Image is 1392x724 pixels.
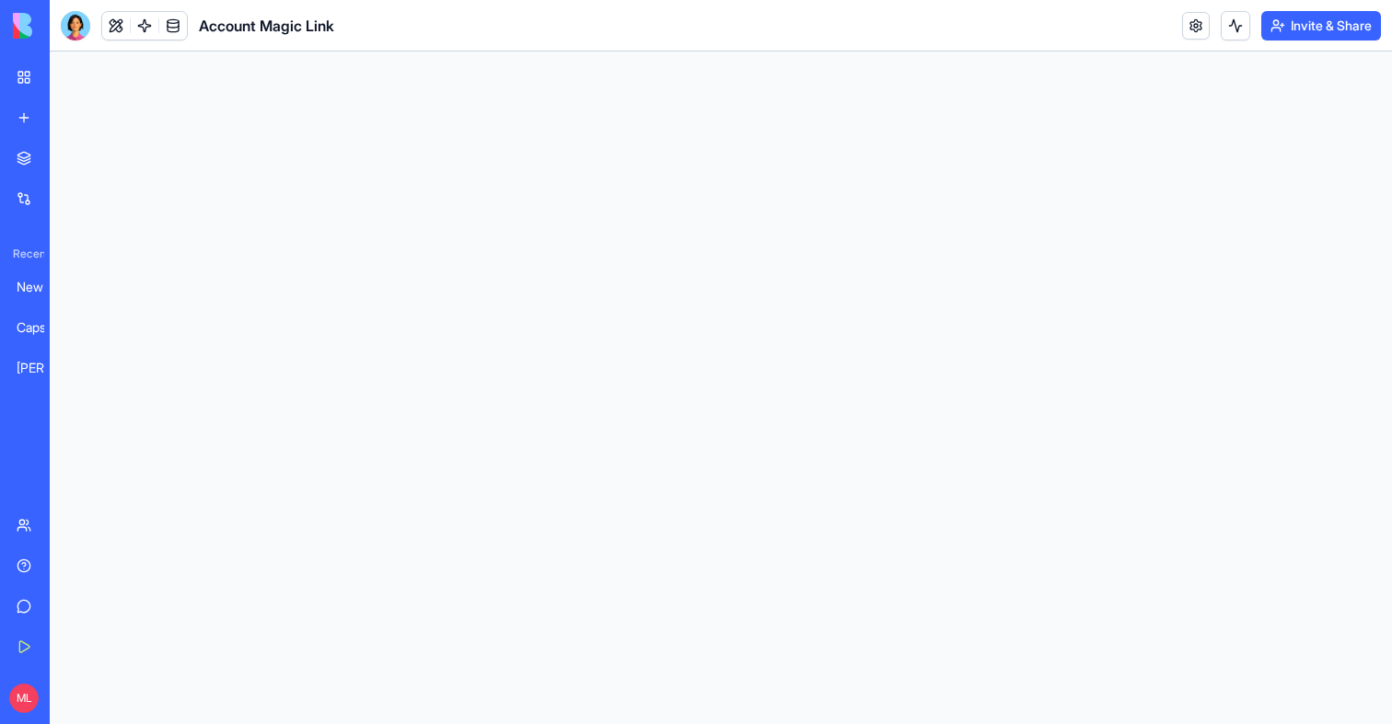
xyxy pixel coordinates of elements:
div: [PERSON_NAME] Image Editor [17,359,68,377]
a: Capsule Closet Manager [6,309,79,346]
a: New App [6,269,79,305]
div: New App [17,278,68,296]
button: Invite & Share [1261,11,1381,40]
img: logo [13,13,127,39]
span: Recent [6,247,44,261]
div: Capsule Closet Manager [17,318,68,337]
a: [PERSON_NAME] Image Editor [6,350,79,386]
span: Account Magic Link [199,15,334,37]
span: ML [9,684,39,713]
